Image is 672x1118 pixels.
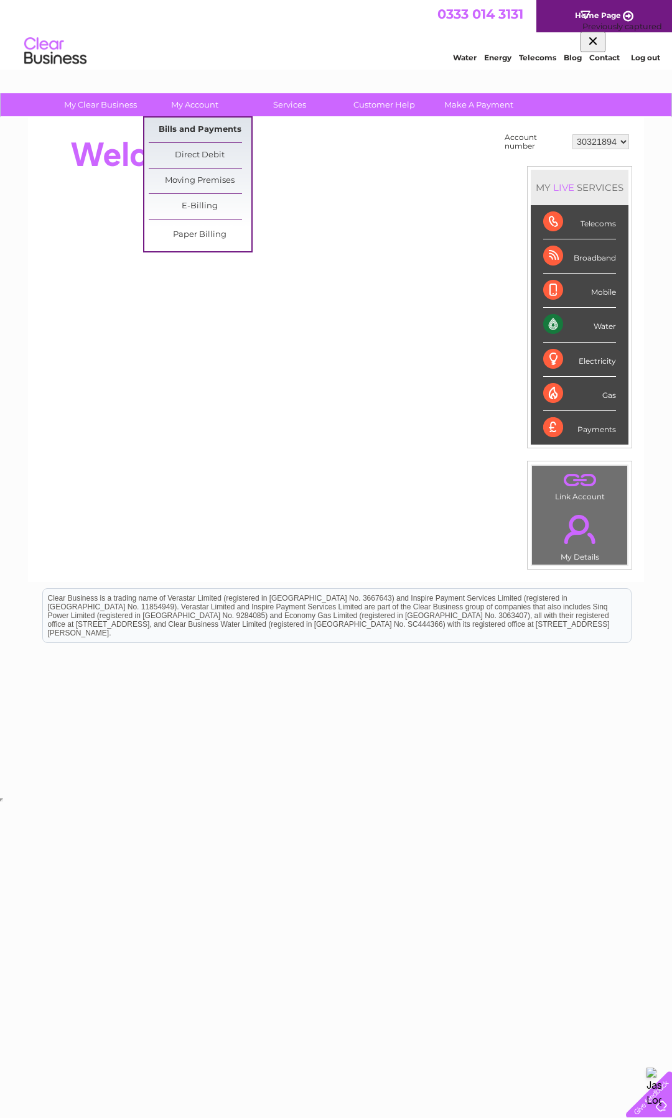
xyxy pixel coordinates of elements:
img: logo.png [24,32,87,70]
div: Electricity [543,343,616,377]
a: Telecoms [519,53,556,62]
a: Customer Help [333,93,436,116]
a: Direct Debit [149,143,251,168]
td: My Details [531,504,628,565]
div: Telecoms [543,205,616,239]
a: Paper Billing [149,223,251,247]
td: Account number [502,130,569,154]
a: . [535,469,624,491]
a: 0333 014 3131 [437,6,523,22]
div: Water [543,308,616,342]
a: My Account [144,93,246,116]
a: Contact [589,53,620,62]
div: Broadband [543,239,616,274]
div: Payments [543,411,616,445]
a: Blog [564,53,582,62]
div: MY SERVICES [531,170,628,205]
a: Log out [631,53,660,62]
a: Make A Payment [427,93,530,116]
div: Clear Business is a trading name of Verastar Limited (registered in [GEOGRAPHIC_DATA] No. 3667643... [43,7,631,60]
a: Water [453,53,477,62]
div: Gas [543,377,616,411]
a: Moving Premises [149,169,251,193]
a: . [535,507,624,551]
a: My Clear Business [49,93,152,116]
a: Bills and Payments [149,118,251,142]
a: Services [238,93,341,116]
td: Link Account [531,465,628,504]
div: LIVE [551,182,577,193]
div: Mobile [543,274,616,308]
a: E-Billing [149,194,251,219]
a: Energy [484,53,511,62]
